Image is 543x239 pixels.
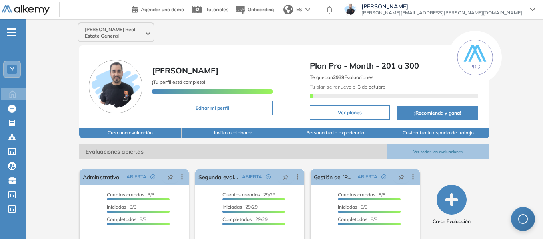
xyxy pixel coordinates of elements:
[314,169,354,185] a: Gestión de [PERSON_NAME].
[79,144,387,159] span: Evaluaciones abiertas
[83,169,119,185] a: Administrativo
[152,101,273,115] button: Editar mi perfil
[107,204,136,210] span: 3/3
[206,6,228,12] span: Tutoriales
[222,204,242,210] span: Iniciadas
[107,216,136,222] span: Completados
[141,6,184,12] span: Agendar una demo
[333,74,344,80] b: 2939
[277,170,295,183] button: pushpin
[107,192,144,198] span: Cuentas creadas
[7,32,16,33] i: -
[310,84,385,90] span: Tu plan se renueva el
[85,26,144,39] span: [PERSON_NAME] Real Estate General
[222,204,258,210] span: 29/29
[296,6,302,13] span: ES
[10,66,14,73] span: Y
[361,3,522,10] span: [PERSON_NAME]
[107,216,146,222] span: 3/3
[222,192,275,198] span: 29/29
[518,214,528,224] span: message
[198,169,239,185] a: Segunda evaluación - Asesor Comercial.
[79,128,182,138] button: Crea una evaluación
[387,128,490,138] button: Customiza tu espacio de trabajo
[310,60,478,72] span: Plan Pro - Month - 201 a 300
[222,216,268,222] span: 29/29
[338,192,375,198] span: Cuentas creadas
[222,192,260,198] span: Cuentas creadas
[305,8,310,11] img: arrow
[361,10,522,16] span: [PERSON_NAME][EMAIL_ADDRESS][PERSON_NAME][DOMAIN_NAME]
[235,1,274,18] button: Onboarding
[126,173,146,180] span: ABIERTA
[357,173,377,180] span: ABIERTA
[399,174,404,180] span: pushpin
[89,60,142,113] img: Foto de perfil
[433,218,471,225] span: Crear Evaluación
[338,204,367,210] span: 8/8
[152,65,218,75] span: [PERSON_NAME]
[338,216,377,222] span: 8/8
[242,173,262,180] span: ABIERTA
[182,128,284,138] button: Invita a colaborar
[387,144,490,159] button: Ver todas las evaluaciones
[397,106,478,120] button: ¡Recomienda y gana!
[222,216,252,222] span: Completados
[266,174,271,179] span: check-circle
[433,185,471,225] button: Crear Evaluación
[107,204,126,210] span: Iniciadas
[381,174,386,179] span: check-circle
[168,174,173,180] span: pushpin
[310,105,390,120] button: Ver planes
[284,128,387,138] button: Personaliza la experiencia
[150,174,155,179] span: check-circle
[393,170,410,183] button: pushpin
[283,5,293,14] img: world
[248,6,274,12] span: Onboarding
[338,216,367,222] span: Completados
[132,4,184,14] a: Agendar una demo
[338,192,385,198] span: 8/8
[338,204,357,210] span: Iniciadas
[162,170,179,183] button: pushpin
[357,84,385,90] b: 3 de octubre
[283,174,289,180] span: pushpin
[107,192,154,198] span: 3/3
[310,74,373,80] span: Te quedan Evaluaciones
[152,79,205,85] span: ¡Tu perfil está completo!
[2,5,50,15] img: Logo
